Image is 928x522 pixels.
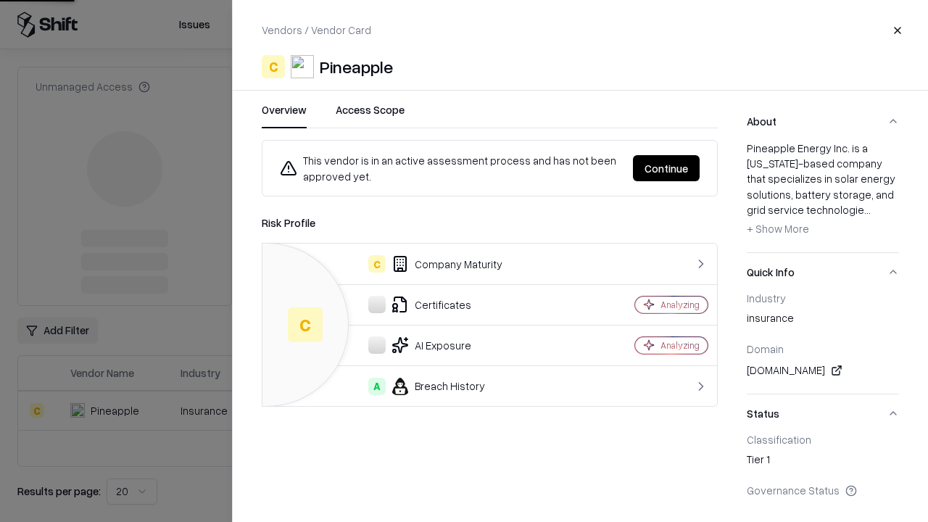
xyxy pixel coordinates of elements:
[280,152,621,184] div: This vendor is in an active assessment process and has not been approved yet.
[368,255,386,273] div: C
[747,253,899,291] button: Quick Info
[747,291,899,394] div: Quick Info
[262,214,718,231] div: Risk Profile
[633,155,700,181] button: Continue
[747,141,899,241] div: Pineapple Energy Inc. is a [US_STATE]-based company that specializes in solar energy solutions, b...
[747,310,899,331] div: insurance
[660,299,700,311] div: Analyzing
[747,222,809,235] span: + Show More
[660,339,700,352] div: Analyzing
[747,217,809,241] button: + Show More
[320,55,393,78] div: Pineapple
[274,336,584,354] div: AI Exposure
[747,433,899,446] div: Classification
[262,55,285,78] div: C
[747,102,899,141] button: About
[336,102,405,128] button: Access Scope
[747,452,899,472] div: Tier 1
[747,394,899,433] button: Status
[864,203,871,216] span: ...
[747,291,899,304] div: Industry
[262,102,307,128] button: Overview
[747,141,899,252] div: About
[747,484,899,497] div: Governance Status
[291,55,314,78] img: Pineapple
[262,22,371,38] p: Vendors / Vendor Card
[288,307,323,342] div: C
[274,296,584,313] div: Certificates
[368,378,386,395] div: A
[274,255,584,273] div: Company Maturity
[274,378,584,395] div: Breach History
[747,362,899,379] div: [DOMAIN_NAME]
[747,342,899,355] div: Domain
